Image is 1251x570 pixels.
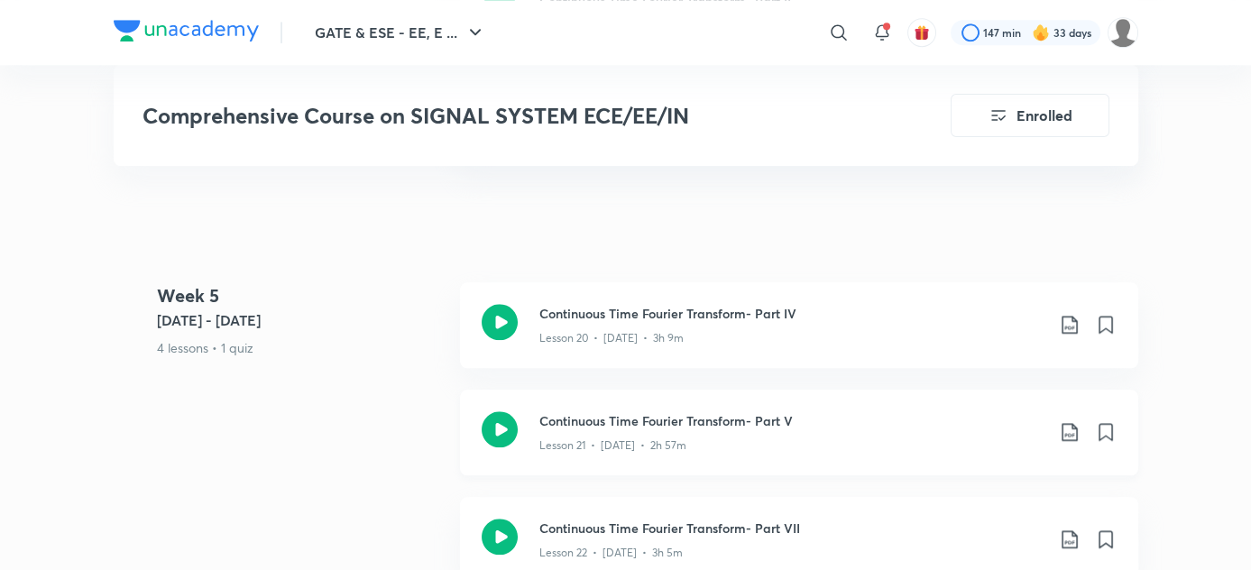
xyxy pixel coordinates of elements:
[157,309,446,331] h5: [DATE] - [DATE]
[157,282,446,309] h4: Week 5
[951,94,1109,137] button: Enrolled
[914,24,930,41] img: avatar
[539,304,1044,323] h3: Continuous Time Fourier Transform- Part IV
[1032,23,1050,41] img: streak
[1108,17,1138,48] img: Palak Tiwari
[907,18,936,47] button: avatar
[539,411,1044,430] h3: Continuous Time Fourier Transform- Part V
[114,20,259,41] img: Company Logo
[460,390,1138,497] a: Continuous Time Fourier Transform- Part VLesson 21 • [DATE] • 2h 57m
[539,545,683,561] p: Lesson 22 • [DATE] • 3h 5m
[304,14,497,51] button: GATE & ESE - EE, E ...
[539,519,1044,538] h3: Continuous Time Fourier Transform- Part VII
[157,338,446,357] p: 4 lessons • 1 quiz
[143,103,849,129] h3: Comprehensive Course on SIGNAL SYSTEM ECE/EE/IN
[539,330,684,346] p: Lesson 20 • [DATE] • 3h 9m
[114,20,259,46] a: Company Logo
[460,282,1138,390] a: Continuous Time Fourier Transform- Part IVLesson 20 • [DATE] • 3h 9m
[539,437,686,454] p: Lesson 21 • [DATE] • 2h 57m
